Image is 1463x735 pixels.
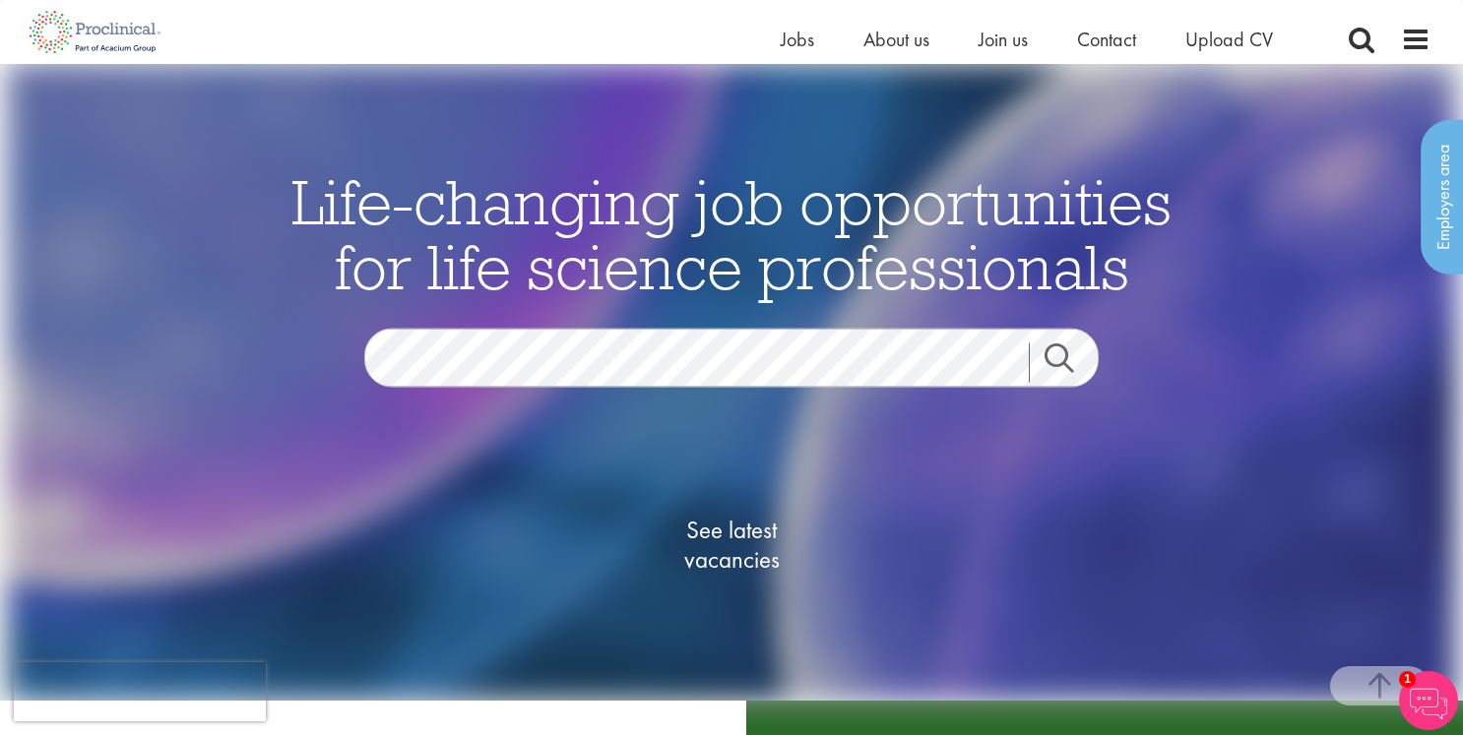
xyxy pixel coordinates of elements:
[1077,27,1136,52] a: Contact
[1399,671,1416,688] span: 1
[633,436,830,652] a: See latestvacancies
[1029,342,1113,382] a: Job search submit button
[1185,27,1273,52] a: Upload CV
[979,27,1028,52] a: Join us
[291,161,1172,305] span: Life-changing job opportunities for life science professionals
[633,515,830,574] span: See latest vacancies
[1399,671,1458,730] img: Chatbot
[863,27,929,52] a: About us
[8,64,1455,701] img: candidate home
[14,662,266,721] iframe: reCAPTCHA
[781,27,814,52] a: Jobs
